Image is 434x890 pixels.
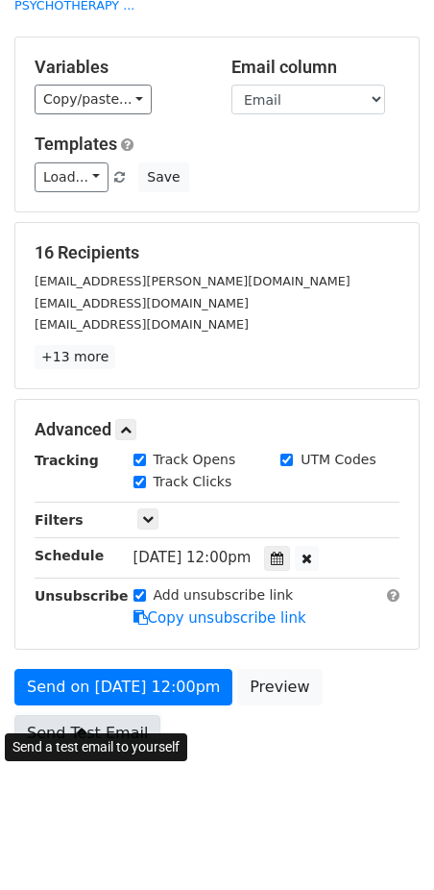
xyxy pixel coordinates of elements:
[237,669,322,705] a: Preview
[5,733,187,761] div: Send a test email to yourself
[35,588,129,604] strong: Unsubscribe
[133,549,252,566] span: [DATE] 12:00pm
[154,472,232,492] label: Track Clicks
[35,296,249,310] small: [EMAIL_ADDRESS][DOMAIN_NAME]
[35,345,115,369] a: +13 more
[154,585,294,606] label: Add unsubscribe link
[35,274,350,288] small: [EMAIL_ADDRESS][PERSON_NAME][DOMAIN_NAME]
[35,162,108,192] a: Load...
[35,317,249,332] small: [EMAIL_ADDRESS][DOMAIN_NAME]
[35,85,152,114] a: Copy/paste...
[35,548,104,563] strong: Schedule
[35,134,117,154] a: Templates
[301,450,375,470] label: UTM Codes
[14,715,160,752] a: Send Test Email
[231,57,399,78] h5: Email column
[35,419,399,440] h5: Advanced
[133,609,306,627] a: Copy unsubscribe link
[14,669,232,705] a: Send on [DATE] 12:00pm
[154,450,236,470] label: Track Opens
[338,798,434,890] iframe: Chat Widget
[138,162,188,192] button: Save
[35,242,399,263] h5: 16 Recipients
[35,453,99,468] strong: Tracking
[35,512,84,528] strong: Filters
[35,57,203,78] h5: Variables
